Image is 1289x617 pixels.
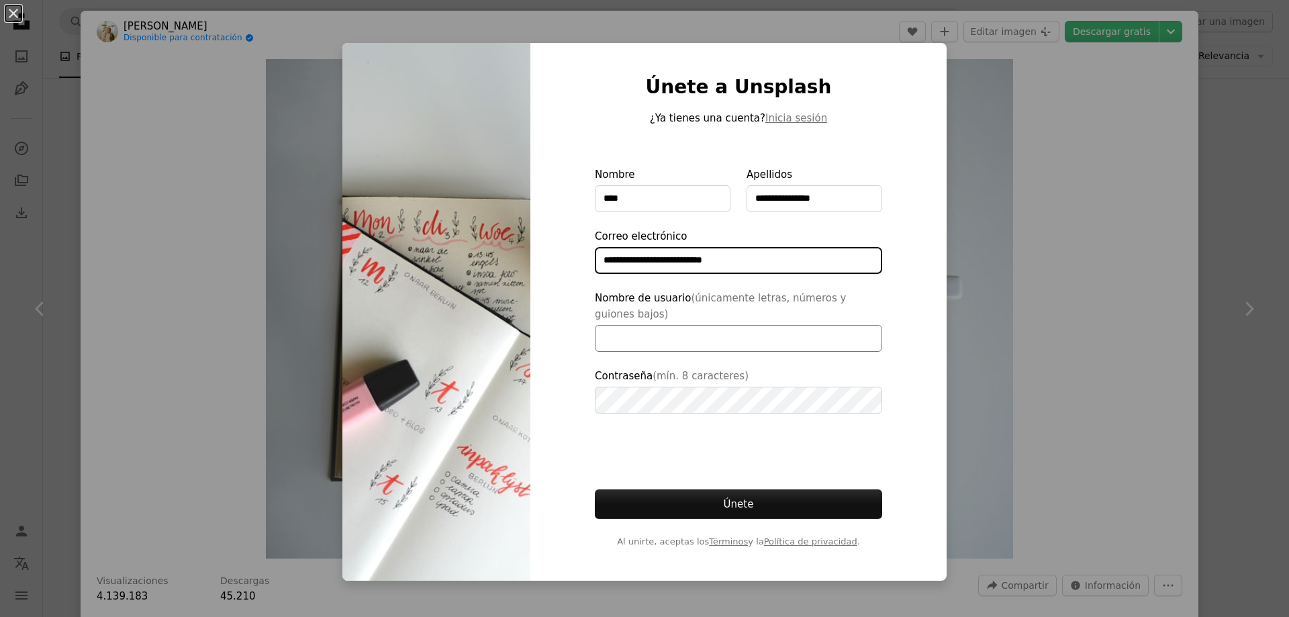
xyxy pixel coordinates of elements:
input: Nombre [595,185,730,212]
label: Nombre de usuario [595,290,882,352]
img: photo-1518082130724-74d38e9ab9d4 [342,43,530,581]
label: Apellidos [747,167,882,212]
label: Correo electrónico [595,228,882,274]
span: (únicamente letras, números y guiones bajos) [595,292,846,320]
a: Política de privacidad [764,536,857,547]
p: ¿Ya tienes una cuenta? [595,110,882,126]
label: Nombre [595,167,730,212]
button: Inicia sesión [765,110,827,126]
a: Términos [709,536,748,547]
button: Únete [595,489,882,519]
h1: Únete a Unsplash [595,75,882,99]
input: Contraseña(mín. 8 caracteres) [595,387,882,414]
input: Nombre de usuario(únicamente letras, números y guiones bajos) [595,325,882,352]
span: (mín. 8 caracteres) [653,370,749,382]
input: Apellidos [747,185,882,212]
span: Al unirte, aceptas los y la . [595,535,882,549]
label: Contraseña [595,368,882,414]
input: Correo electrónico [595,247,882,274]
